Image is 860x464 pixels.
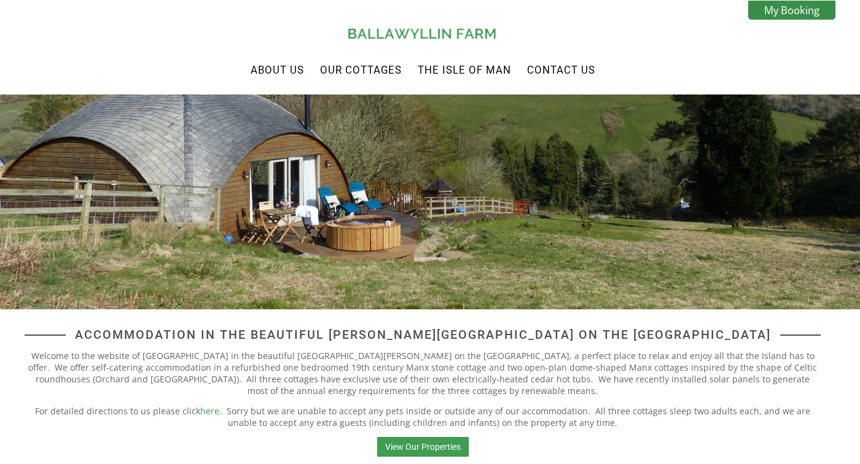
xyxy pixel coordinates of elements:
[200,405,219,417] a: here
[527,64,595,76] a: Contact Us
[346,25,499,42] img: Ballawyllin Farm
[66,328,780,342] span: Accommodation in the beautiful [PERSON_NAME][GEOGRAPHIC_DATA] on the [GEOGRAPHIC_DATA]
[320,64,402,76] a: Our Cottages
[25,350,821,396] p: Welcome to the website of [GEOGRAPHIC_DATA] in the beautiful [GEOGRAPHIC_DATA][PERSON_NAME] on th...
[748,1,835,20] a: My Booking
[377,437,469,457] a: View Our Properties
[418,64,511,76] a: The Isle of Man
[251,64,304,76] a: About Us
[25,405,821,428] p: For detailed directions to us please click . Sorry but we are unable to accept any pets inside or...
